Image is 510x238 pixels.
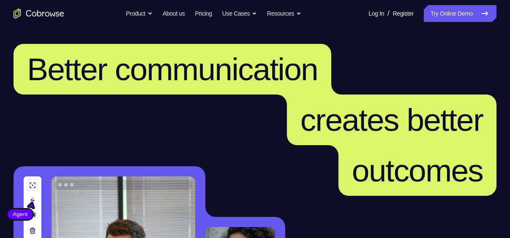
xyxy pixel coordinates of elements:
a: Go to the home page [14,8,64,19]
a: Register [393,5,414,22]
a: About us [163,5,185,22]
span: outcomes [352,153,483,188]
a: Try Online Demo [424,5,496,22]
span: Agent [8,210,33,219]
a: Pricing [195,5,212,22]
button: Resources [267,5,301,22]
span: creates better [300,102,483,138]
a: Log In [368,5,384,22]
span: / [387,8,389,19]
span: Better communication [27,51,318,87]
button: Product [126,5,153,22]
button: Use Cases [222,5,257,22]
